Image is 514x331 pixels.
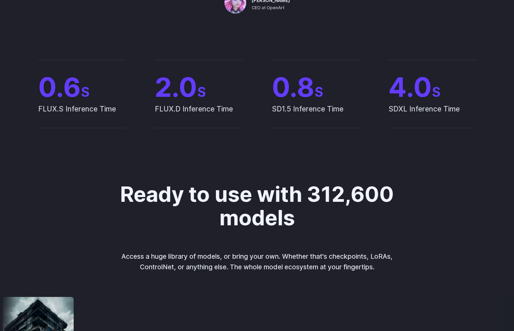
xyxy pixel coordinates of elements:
[115,251,399,272] p: Access a huge library of models, or bring your own. Whether that's checkpoints, LoRAs, ControlNet...
[81,84,90,100] span: S
[272,74,359,101] span: 0.8
[388,74,476,101] span: 4.0
[432,84,441,100] span: S
[115,183,399,229] h2: Ready to use with 312,600 models
[272,103,359,128] span: SD1.5 Inference Time
[197,84,206,100] span: S
[38,103,126,128] span: FLUX.S Inference Time
[155,103,242,128] span: FLUX.D Inference Time
[38,74,126,101] span: 0.6
[388,103,476,128] span: SDXL Inference Time
[314,84,323,100] span: S
[155,74,242,101] span: 2.0
[252,4,284,11] span: CEO at OpenArt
